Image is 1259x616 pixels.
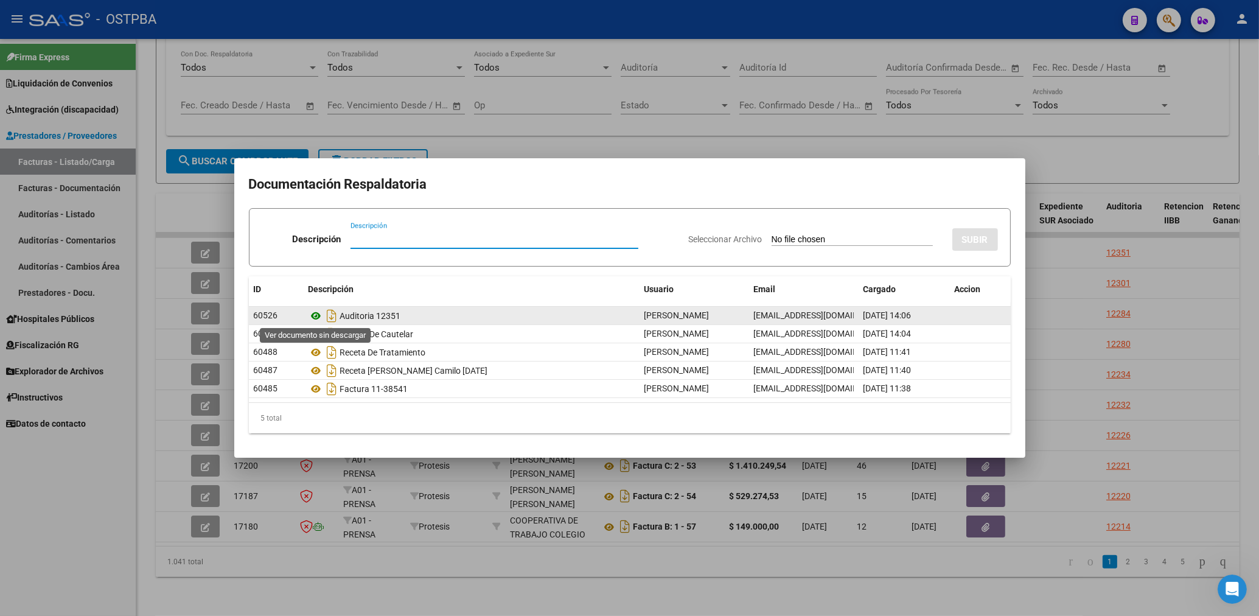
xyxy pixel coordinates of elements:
[304,276,640,303] datatable-header-cell: Descripción
[955,284,981,294] span: Accion
[254,329,278,338] span: 60525
[309,379,635,399] div: Factura 11-38541
[754,310,889,320] span: [EMAIL_ADDRESS][DOMAIN_NAME]
[254,310,278,320] span: 60526
[309,343,635,362] div: Receta De Tratamiento
[689,234,762,244] span: Seleccionar Archivo
[754,284,776,294] span: Email
[863,310,912,320] span: [DATE] 14:06
[1218,575,1247,604] iframe: Intercom live chat
[749,276,859,303] datatable-header-cell: Email
[950,276,1011,303] datatable-header-cell: Accion
[754,365,889,375] span: [EMAIL_ADDRESS][DOMAIN_NAME]
[863,284,896,294] span: Cargado
[324,324,340,344] i: Descargar documento
[309,361,635,380] div: Receta [PERSON_NAME] Camilo [DATE]
[309,306,635,326] div: Auditoria 12351
[754,383,889,393] span: [EMAIL_ADDRESS][DOMAIN_NAME]
[640,276,749,303] datatable-header-cell: Usuario
[644,383,710,393] span: [PERSON_NAME]
[644,310,710,320] span: [PERSON_NAME]
[324,379,340,399] i: Descargar documento
[644,347,710,357] span: [PERSON_NAME]
[754,329,889,338] span: [EMAIL_ADDRESS][DOMAIN_NAME]
[863,329,912,338] span: [DATE] 14:04
[644,365,710,375] span: [PERSON_NAME]
[863,383,912,393] span: [DATE] 11:38
[324,343,340,362] i: Descargar documento
[254,365,278,375] span: 60487
[292,233,341,247] p: Descripción
[863,365,912,375] span: [DATE] 11:40
[644,329,710,338] span: [PERSON_NAME]
[249,276,304,303] datatable-header-cell: ID
[309,284,354,294] span: Descripción
[952,228,998,251] button: SUBIR
[249,173,1011,196] h2: Documentación Respaldatoria
[249,403,1011,433] div: 5 total
[254,383,278,393] span: 60485
[324,306,340,326] i: Descargar documento
[859,276,950,303] datatable-header-cell: Cargado
[754,347,889,357] span: [EMAIL_ADDRESS][DOMAIN_NAME]
[254,347,278,357] span: 60488
[962,234,988,245] span: SUBIR
[644,284,674,294] span: Usuario
[324,361,340,380] i: Descargar documento
[863,347,912,357] span: [DATE] 11:41
[309,324,635,344] div: Medida De Cautelar
[254,284,262,294] span: ID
